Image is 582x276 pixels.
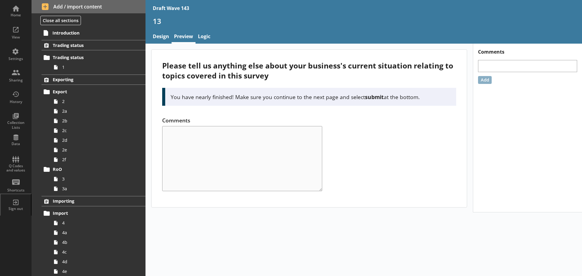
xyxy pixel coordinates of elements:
[5,164,26,173] div: Q Codes and values
[162,61,456,81] div: Please tell us anything else about your business's current situation relating to topics covered i...
[51,174,145,184] a: 3
[171,93,451,101] p: You have nearly finished! Make sure you continue to the next page and select at the bottom.
[51,145,145,155] a: 2e
[42,196,145,206] a: Importing
[51,116,145,126] a: 2b
[51,155,145,165] a: 2f
[53,210,127,216] span: Import
[51,106,145,116] a: 2a
[62,176,130,182] span: 3
[153,5,189,12] div: Draft Wave 143
[42,165,145,174] a: RoO
[5,188,26,193] div: Shortcuts
[40,16,81,25] button: Close all sections
[62,249,130,255] span: 4c
[51,218,145,228] a: 4
[44,165,145,194] li: RoO33a
[5,78,26,83] div: Sharing
[365,93,384,101] strong: submit
[32,40,145,72] li: Trading statusTrading status1
[53,198,127,204] span: Importing
[51,247,145,257] a: 4c
[42,208,145,218] a: Import
[44,53,145,72] li: Trading status1
[5,99,26,104] div: History
[51,257,145,267] a: 4d
[5,141,26,146] div: Data
[5,56,26,61] div: Settings
[62,64,130,70] span: 1
[42,75,145,85] a: Exporting
[5,206,26,211] div: Sign out
[51,126,145,135] a: 2c
[42,87,145,97] a: Export
[62,128,130,133] span: 2c
[153,16,575,26] h1: 13
[51,135,145,145] a: 2d
[62,230,130,235] span: 4a
[62,137,130,143] span: 2d
[53,55,127,60] span: Trading status
[196,31,213,44] a: Logic
[51,62,145,72] a: 1
[62,108,130,114] span: 2a
[51,184,145,194] a: 3a
[62,118,130,124] span: 2b
[62,268,130,274] span: 4e
[44,87,145,165] li: Export22a2b2c2d2e2f
[62,259,130,264] span: 4d
[62,98,130,104] span: 2
[32,75,145,194] li: ExportingExport22a2b2c2d2e2fRoO33a
[53,42,127,48] span: Trading status
[62,186,130,191] span: 3a
[5,120,26,130] div: Collection Lists
[62,220,130,226] span: 4
[42,53,145,62] a: Trading status
[473,44,582,55] h1: Comments
[52,30,127,36] span: Introduction
[172,31,196,44] a: Preview
[150,31,172,44] a: Design
[5,35,26,40] div: View
[62,157,130,162] span: 2f
[53,89,127,95] span: Export
[51,238,145,247] a: 4b
[53,77,127,82] span: Exporting
[62,239,130,245] span: 4b
[5,13,26,18] div: Home
[41,28,145,38] a: Introduction
[62,147,130,153] span: 2e
[53,166,127,172] span: RoO
[51,97,145,106] a: 2
[42,3,135,10] span: Add / import content
[42,40,145,50] a: Trading status
[51,228,145,238] a: 4a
